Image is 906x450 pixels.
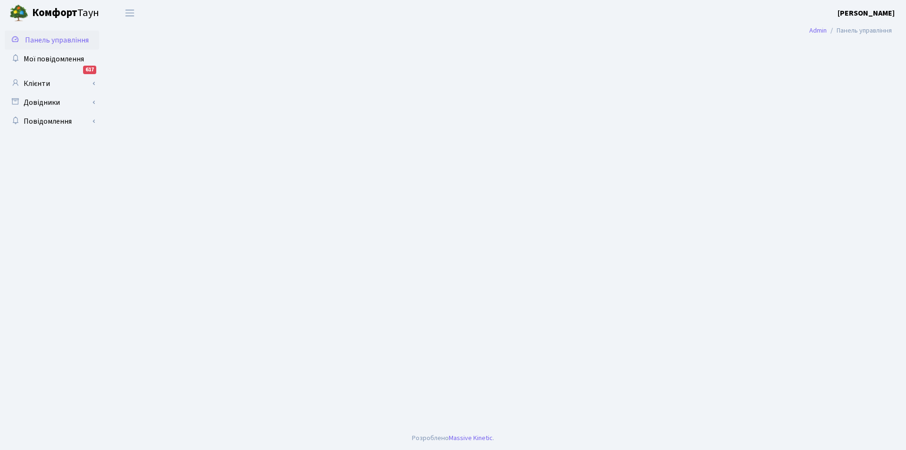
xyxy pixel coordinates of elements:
[5,112,99,131] a: Повідомлення
[24,54,84,64] span: Мої повідомлення
[5,93,99,112] a: Довідники
[5,50,99,68] a: Мої повідомлення617
[5,31,99,50] a: Панель управління
[838,8,895,19] a: [PERSON_NAME]
[449,433,493,443] a: Massive Kinetic
[838,8,895,18] b: [PERSON_NAME]
[25,35,89,45] span: Панель управління
[83,66,96,74] div: 617
[827,25,892,36] li: Панель управління
[32,5,77,20] b: Комфорт
[32,5,99,21] span: Таун
[809,25,827,35] a: Admin
[412,433,494,443] div: Розроблено .
[795,21,906,41] nav: breadcrumb
[118,5,142,21] button: Переключити навігацію
[5,74,99,93] a: Клієнти
[9,4,28,23] img: logo.png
